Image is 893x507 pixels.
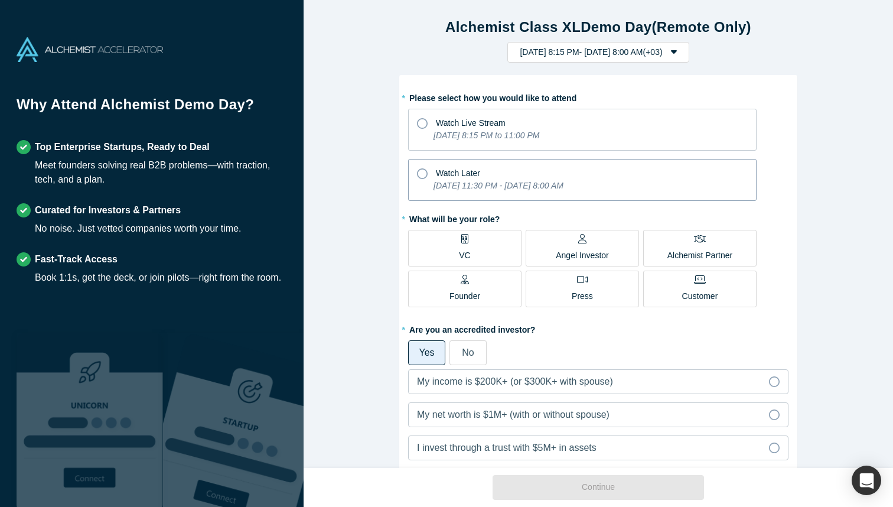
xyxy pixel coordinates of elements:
label: Are you an accredited investor? [408,320,788,336]
span: My net worth is $1M+ (with or without spouse) [417,409,610,420]
strong: Curated for Investors & Partners [35,205,181,215]
p: VC [459,249,470,262]
div: Book 1:1s, get the deck, or join pilots—right from the room. [35,271,281,285]
label: What will be your role? [408,209,788,226]
button: Continue [493,475,704,500]
p: Customer [682,290,718,303]
div: No noise. Just vetted companies worth your time. [35,222,242,236]
strong: Alchemist Class XL Demo Day (Remote Only) [445,19,751,35]
p: Alchemist Partner [667,249,732,262]
i: [DATE] 8:15 PM to 11:00 PM [434,131,539,140]
p: Founder [449,290,480,303]
img: Alchemist Accelerator Logo [17,37,163,62]
h1: Why Attend Alchemist Demo Day? [17,94,287,123]
img: Prism AI [163,333,309,507]
strong: Top Enterprise Startups, Ready to Deal [35,142,210,152]
span: No [462,347,474,357]
i: [DATE] 11:30 PM - [DATE] 8:00 AM [434,181,563,190]
div: Meet founders solving real B2B problems—with traction, tech, and a plan. [35,158,287,187]
strong: Fast-Track Access [35,254,118,264]
span: Watch Live Stream [436,118,506,128]
img: Robust Technologies [17,333,163,507]
button: [DATE] 8:15 PM- [DATE] 8:00 AM(+03) [507,42,689,63]
span: I invest through a trust with $5M+ in assets [417,443,597,453]
p: Angel Investor [556,249,609,262]
span: Yes [419,347,434,357]
span: My income is $200K+ (or $300K+ with spouse) [417,376,613,386]
p: Press [572,290,593,303]
label: Please select how you would like to attend [408,88,788,105]
span: Watch Later [436,168,480,178]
